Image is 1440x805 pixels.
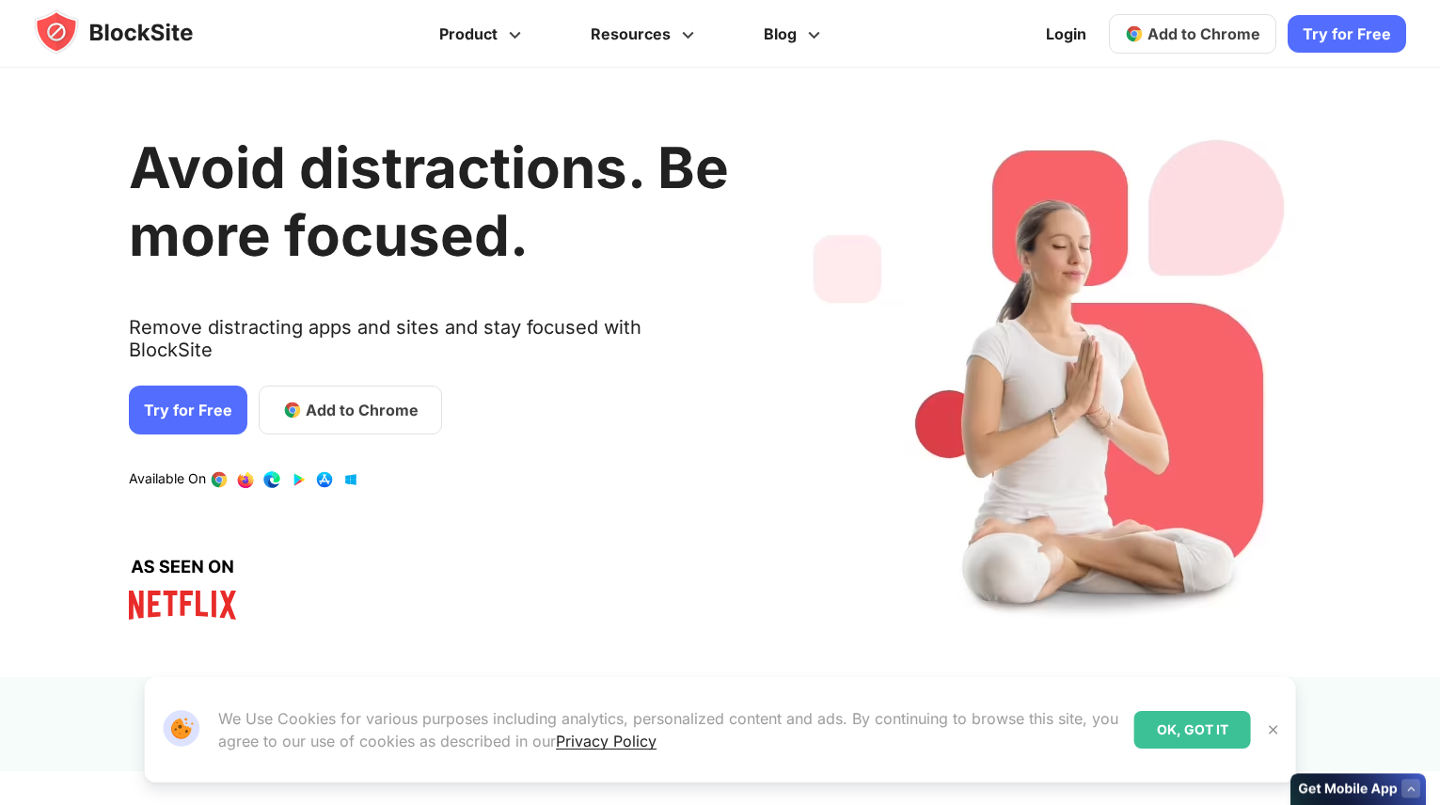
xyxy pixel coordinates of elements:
[1147,24,1260,43] span: Add to Chrome
[1035,11,1098,56] a: Login
[259,386,442,434] a: Add to Chrome
[556,732,657,750] a: Privacy Policy
[129,470,206,489] text: Available On
[1261,718,1286,742] button: Close
[218,707,1119,752] p: We Use Cookies for various purposes including analytics, personalized content and ads. By continu...
[129,316,729,376] text: Remove distracting apps and sites and stay focused with BlockSite
[306,399,419,421] span: Add to Chrome
[1266,722,1281,737] img: Close
[129,134,729,269] h1: Avoid distractions. Be more focused.
[1109,14,1276,54] a: Add to Chrome
[34,9,229,55] img: blocksite-icon.5d769676.svg
[1134,711,1251,749] div: OK, GOT IT
[129,386,247,434] a: Try for Free
[1125,24,1144,43] img: chrome-icon.svg
[1288,15,1406,53] a: Try for Free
